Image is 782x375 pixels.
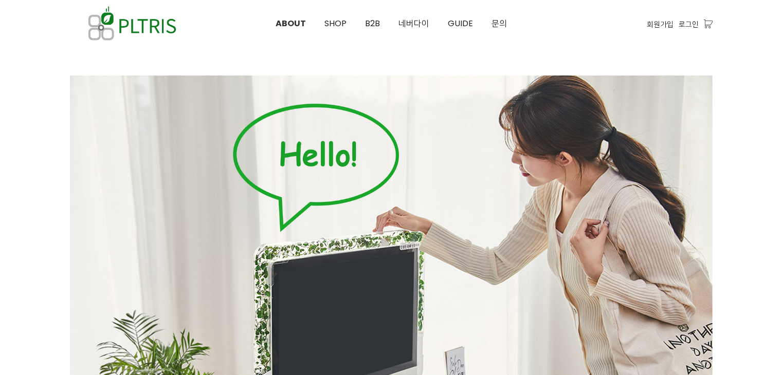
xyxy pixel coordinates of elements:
a: 로그인 [679,18,699,30]
span: ABOUT [276,17,306,29]
span: GUIDE [448,17,473,29]
a: GUIDE [439,1,482,47]
a: 회원가입 [647,18,674,30]
a: ABOUT [266,1,315,47]
a: SHOP [315,1,356,47]
a: 문의 [482,1,516,47]
a: B2B [356,1,389,47]
span: B2B [365,17,380,29]
span: SHOP [324,17,347,29]
a: 네버다이 [389,1,439,47]
span: 문의 [492,17,507,29]
span: 네버다이 [398,17,429,29]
